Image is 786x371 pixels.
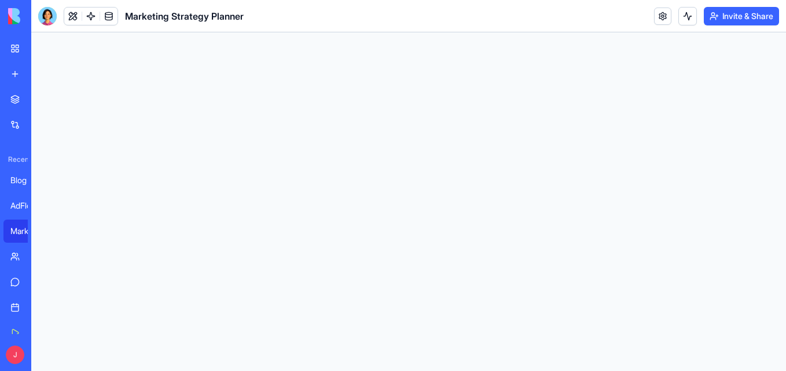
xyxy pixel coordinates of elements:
[6,346,24,364] span: J
[8,8,80,24] img: logo
[125,9,244,23] span: Marketing Strategy Planner
[10,175,43,186] div: Blog Writer & Optimizer
[10,200,43,212] div: AdFlow AI
[3,169,50,192] a: Blog Writer & Optimizer
[10,225,43,237] div: Marketing Strategy Planner
[704,7,779,25] button: Invite & Share
[3,220,50,243] a: Marketing Strategy Planner
[3,194,50,217] a: AdFlow AI
[3,155,28,164] span: Recent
